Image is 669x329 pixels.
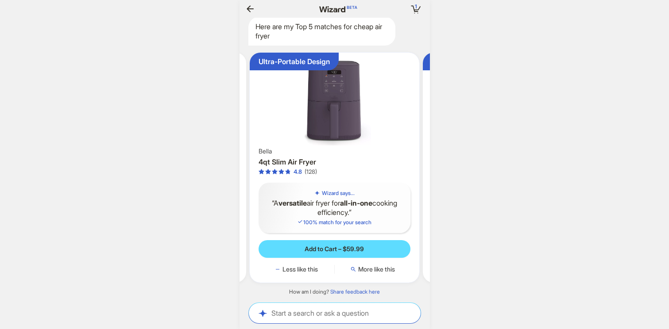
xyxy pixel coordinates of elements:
[259,168,302,176] div: 4.8 out of 5 stars
[278,169,284,175] span: star
[266,199,403,217] q: A air fryer for cooking efficiency.
[305,245,364,253] span: Add to Cart – $59.99
[250,53,419,283] div: Ultra-Portable Design4qt Slim Air FryerBella4qt Slim Air Fryer4.8 out of 5 stars(128)Wizard says....
[335,265,410,274] button: More like this
[248,17,395,46] div: Here are my Top 5 matches for cheap air fryer
[285,169,291,175] span: star
[259,169,264,175] span: star
[426,56,589,145] img: Dash Digital Tasti Crisp Air Fryer, 2.6-qt
[278,199,307,207] b: versatile
[240,288,430,295] div: How am I doing?
[340,199,372,207] b: all-in-one
[305,168,317,176] div: (128)
[297,219,371,226] span: 100 % match for your search
[358,265,395,273] span: More like this
[259,240,410,258] button: Add to Cart – $59.99
[259,147,272,155] span: Bella
[272,169,278,175] span: star
[265,169,271,175] span: star
[330,288,380,295] a: Share feedback here
[259,57,330,66] div: Ultra-Portable Design
[294,168,302,176] div: 4.8
[259,157,410,167] h3: 4qt Slim Air Fryer
[253,56,416,145] img: 4qt Slim Air Fryer
[282,265,318,273] span: Less like this
[322,190,355,197] h5: Wizard says...
[415,3,417,10] span: 1
[259,265,334,274] button: Less like this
